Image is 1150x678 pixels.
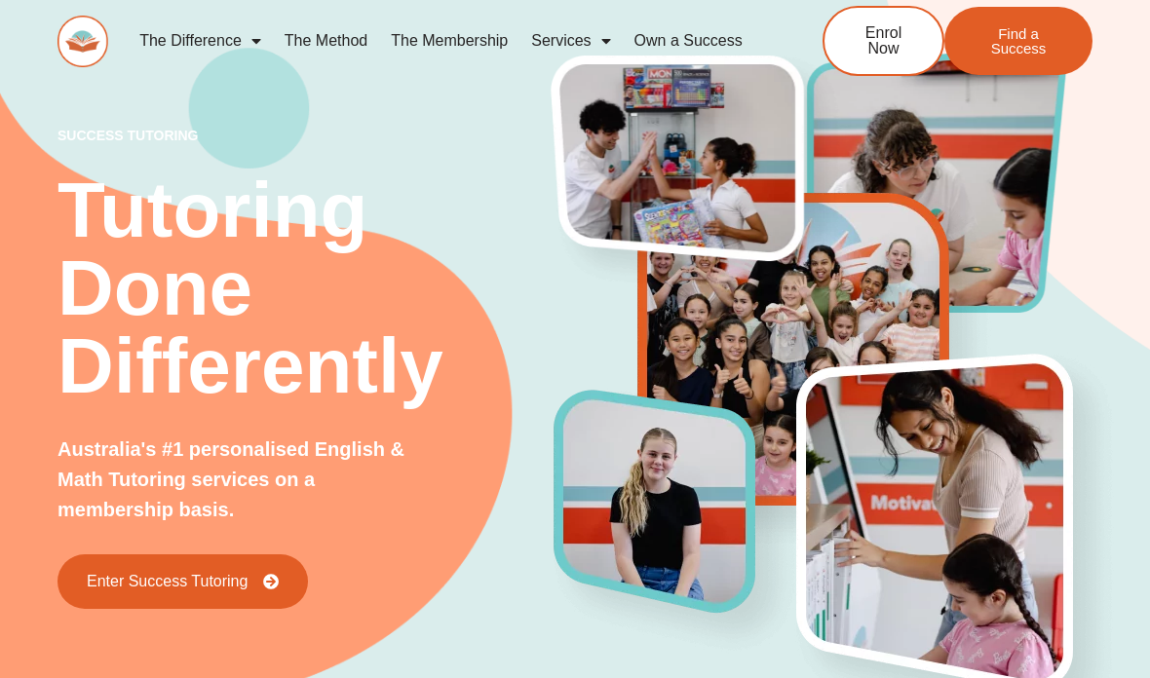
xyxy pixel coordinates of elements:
[57,554,308,609] a: Enter Success Tutoring
[379,19,519,63] a: The Membership
[57,434,420,525] p: Australia's #1 personalised English & Math Tutoring services on a membership basis.
[128,19,273,63] a: The Difference
[57,171,555,405] h2: Tutoring Done Differently
[944,7,1092,75] a: Find a Success
[87,574,248,589] span: Enter Success Tutoring
[519,19,622,63] a: Services
[57,129,555,142] p: success tutoring
[128,19,763,63] nav: Menu
[823,6,944,76] a: Enrol Now
[854,25,913,56] span: Enrol Now
[273,19,379,63] a: The Method
[623,19,754,63] a: Own a Success
[974,26,1063,56] span: Find a Success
